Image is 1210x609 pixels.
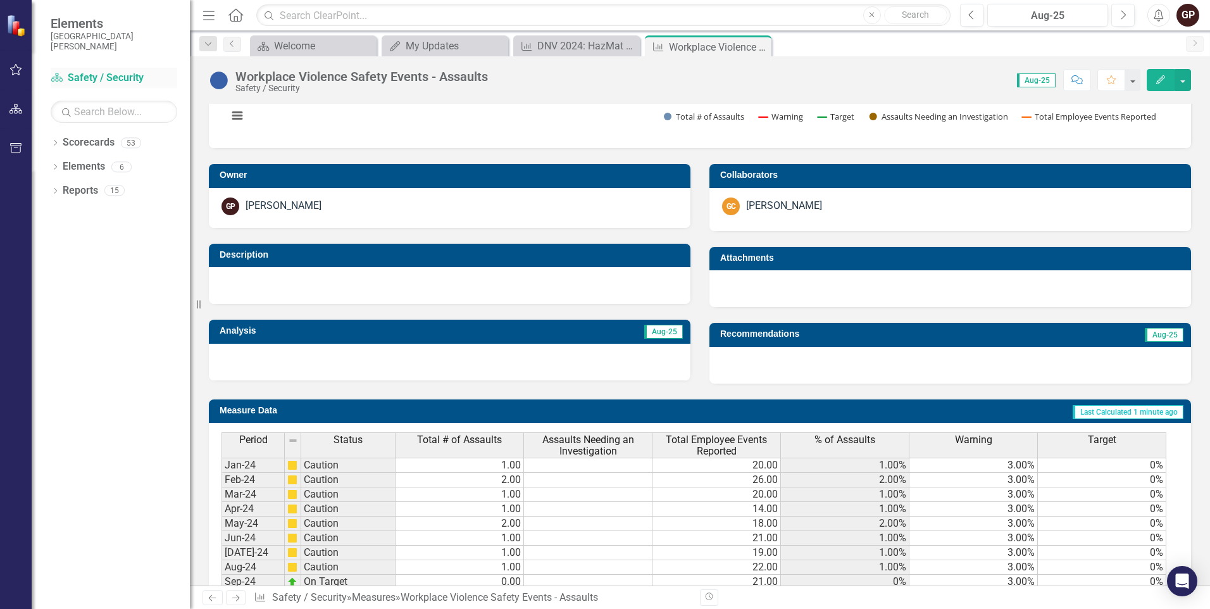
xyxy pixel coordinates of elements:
[221,198,239,215] div: GP
[759,111,804,122] button: Show Warning
[301,517,396,531] td: Caution
[301,575,396,589] td: On Target
[401,591,598,603] div: Workplace Violence Safety Events - Assaults
[221,560,285,575] td: Aug-24
[781,502,909,517] td: 1.00%
[51,101,177,123] input: Search Below...
[6,15,28,37] img: ClearPoint Strategy
[221,458,285,473] td: Jan-24
[352,591,396,603] a: Measures
[909,473,1038,487] td: 3.00%
[220,406,547,415] h3: Measure Data
[287,577,297,587] img: zOikAAAAAElFTkSuQmCC
[652,458,781,473] td: 20.00
[396,575,524,589] td: 0.00
[1038,487,1166,502] td: 0%
[909,502,1038,517] td: 3.00%
[396,517,524,531] td: 2.00
[396,458,524,473] td: 1.00
[104,185,125,196] div: 15
[272,591,347,603] a: Safety / Security
[301,487,396,502] td: Caution
[221,487,285,502] td: Mar-24
[287,562,297,572] img: cBAA0RP0Y6D5n+AAAAAElFTkSuQmCC
[1176,4,1199,27] div: GP
[1017,73,1056,87] span: Aug-25
[655,434,778,456] span: Total Employee Events Reported
[51,71,177,85] a: Safety / Security
[909,546,1038,560] td: 3.00%
[385,38,505,54] a: My Updates
[781,473,909,487] td: 2.00%
[220,170,684,180] h3: Owner
[720,170,1185,180] h3: Collaborators
[221,575,285,589] td: Sep-24
[909,487,1038,502] td: 3.00%
[781,458,909,473] td: 1.00%
[396,560,524,575] td: 1.00
[1038,458,1166,473] td: 0%
[301,531,396,546] td: Caution
[221,502,285,517] td: Apr-24
[301,546,396,560] td: Caution
[1167,566,1197,596] div: Open Intercom Messenger
[652,502,781,517] td: 14.00
[909,458,1038,473] td: 3.00%
[720,253,1185,263] h3: Attachments
[884,6,947,24] button: Search
[221,517,285,531] td: May-24
[253,38,373,54] a: Welcome
[121,137,141,148] div: 53
[814,434,875,446] span: % of Assaults
[746,199,822,213] div: [PERSON_NAME]
[527,434,649,456] span: Assaults Needing an Investigation
[1038,473,1166,487] td: 0%
[909,531,1038,546] td: 3.00%
[652,575,781,589] td: 21.00
[909,575,1038,589] td: 3.00%
[220,326,442,336] h3: Analysis
[51,31,177,52] small: [GEOGRAPHIC_DATA][PERSON_NAME]
[235,70,488,84] div: Workplace Violence Safety Events - Assaults
[1038,546,1166,560] td: 0%
[652,473,781,487] td: 26.00
[781,560,909,575] td: 1.00%
[221,531,285,546] td: Jun-24
[254,591,690,605] div: » »
[396,531,524,546] td: 1.00
[334,434,363,446] span: Status
[1145,328,1183,342] span: Aug-25
[235,84,488,93] div: Safety / Security
[228,107,246,125] button: View chart menu, Chart
[51,16,177,31] span: Elements
[1022,111,1157,122] button: Show Total Employee Events Reported
[111,161,132,172] div: 6
[256,4,951,27] input: Search ClearPoint...
[239,434,268,446] span: Period
[870,111,1008,122] button: Show Assaults Needing an Investigation
[669,39,768,55] div: Workplace Violence Safety Events - Assaults
[1038,575,1166,589] td: 0%
[301,473,396,487] td: Caution
[644,325,683,339] span: Aug-25
[287,475,297,485] img: cBAA0RP0Y6D5n+AAAAAElFTkSuQmCC
[209,70,229,91] img: No Information
[781,546,909,560] td: 1.00%
[909,517,1038,531] td: 3.00%
[652,517,781,531] td: 18.00
[301,458,396,473] td: Caution
[652,560,781,575] td: 22.00
[1038,502,1166,517] td: 0%
[301,560,396,575] td: Caution
[664,111,745,122] button: Show Total # of Assaults
[1038,560,1166,575] td: 0%
[396,473,524,487] td: 2.00
[396,487,524,502] td: 1.00
[396,546,524,560] td: 1.00
[287,533,297,543] img: cBAA0RP0Y6D5n+AAAAAElFTkSuQmCC
[246,199,321,213] div: [PERSON_NAME]
[1073,405,1183,419] span: Last Calculated 1 minute ago
[287,504,297,514] img: cBAA0RP0Y6D5n+AAAAAElFTkSuQmCC
[781,487,909,502] td: 1.00%
[955,434,992,446] span: Warning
